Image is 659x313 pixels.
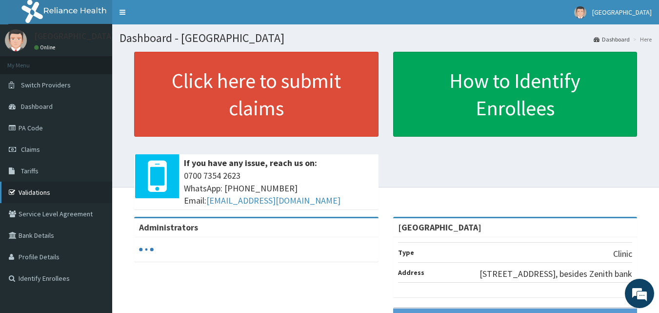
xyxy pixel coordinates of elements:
[479,268,632,280] p: [STREET_ADDRESS], besides Zenith bank
[120,32,652,44] h1: Dashboard - [GEOGRAPHIC_DATA]
[631,35,652,43] li: Here
[592,8,652,17] span: [GEOGRAPHIC_DATA]
[21,102,53,111] span: Dashboard
[184,157,317,168] b: If you have any issue, reach us on:
[134,52,379,137] a: Click here to submit claims
[398,268,424,277] b: Address
[398,248,414,257] b: Type
[139,222,198,233] b: Administrators
[21,145,40,154] span: Claims
[34,44,58,51] a: Online
[574,6,586,19] img: User Image
[398,222,481,233] strong: [GEOGRAPHIC_DATA]
[139,242,154,257] svg: audio-loading
[594,35,630,43] a: Dashboard
[184,169,374,207] span: 0700 7354 2623 WhatsApp: [PHONE_NUMBER] Email:
[34,32,115,41] p: [GEOGRAPHIC_DATA]
[613,248,632,260] p: Clinic
[5,29,27,51] img: User Image
[393,52,638,137] a: How to Identify Enrollees
[206,195,340,206] a: [EMAIL_ADDRESS][DOMAIN_NAME]
[21,167,39,175] span: Tariffs
[21,81,71,89] span: Switch Providers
